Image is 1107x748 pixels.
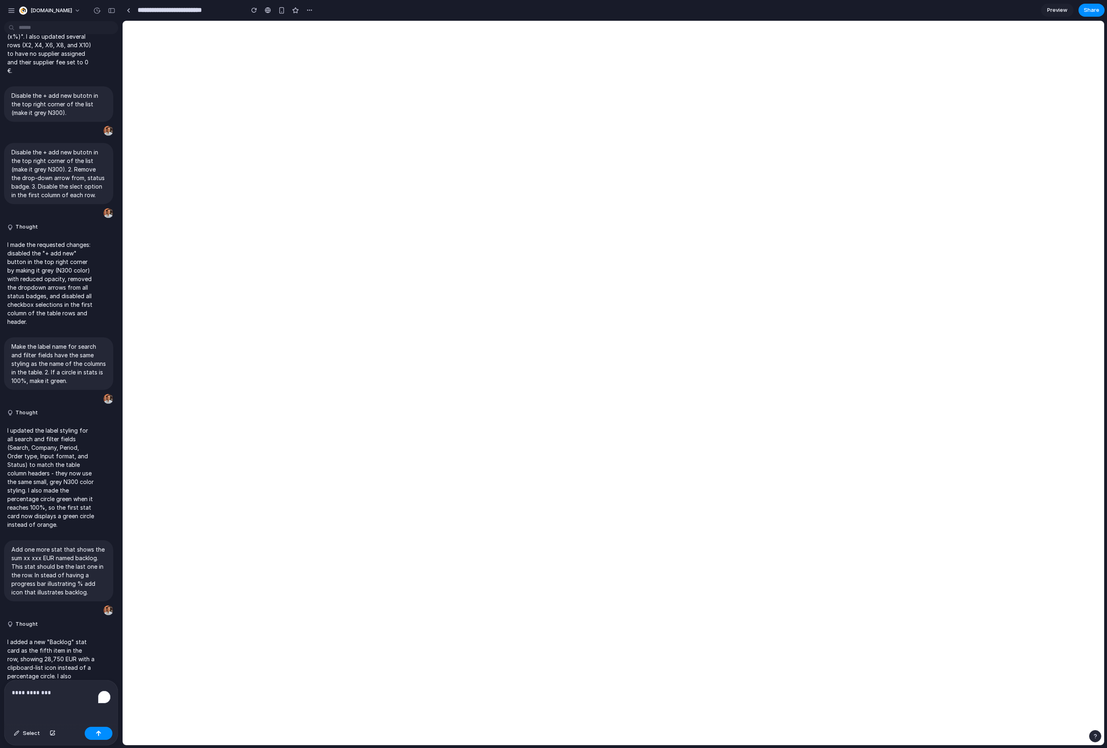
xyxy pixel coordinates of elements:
p: I made the requested changes: disabled the "+ add new" button in the top right corner by making i... [7,240,94,326]
span: Preview [1047,6,1067,14]
div: To enrich screen reader interactions, please activate Accessibility in Grammarly extension settings [4,680,118,724]
p: I added a Discount column after the Price column displaying values in the format "- xxx EUR (x%)"... [7,7,94,75]
button: Share [1078,4,1105,17]
p: Add one more stat that shows the sum xx xxx EUR named backlog. This stat should be the last one i... [11,545,106,596]
p: Make the label name for search and filter fields have the same styling as the name of the columns... [11,342,106,385]
span: Select [23,729,40,737]
span: Share [1084,6,1099,14]
a: Preview [1041,4,1074,17]
p: Disable the + add new butotn in the top right corner of the list (make it grey N300). 2. Remove t... [11,148,106,199]
p: Disable the + add new butotn in the top right corner of the list (make it grey N300). [11,91,106,117]
span: [DOMAIN_NAME] [31,7,72,15]
p: I added a new "Backlog" stat card as the fifth item in the row, showing 28,750 EUR with a clipboa... [7,638,94,715]
button: [DOMAIN_NAME] [16,4,85,17]
p: I updated the label styling for all search and filter fields (Search, Company, Period, Order type... [7,426,94,529]
button: Select [10,727,44,740]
